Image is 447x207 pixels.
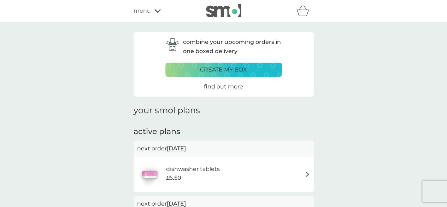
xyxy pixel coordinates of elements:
[183,38,282,56] p: combine your upcoming orders in one boxed delivery
[204,82,243,91] a: find out more
[167,142,186,155] span: [DATE]
[204,83,243,90] span: find out more
[166,173,181,183] span: £6.50
[137,162,162,187] img: dishwasher tablets
[166,165,219,174] h6: dishwasher tablets
[200,65,247,74] p: create my box
[134,126,314,137] h2: active plans
[165,63,282,77] button: create my box
[137,144,310,153] p: next order
[134,105,314,116] h1: your smol plans
[305,172,310,177] img: arrow right
[296,4,314,18] div: basket
[206,4,241,17] img: smol
[134,6,151,16] span: menu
